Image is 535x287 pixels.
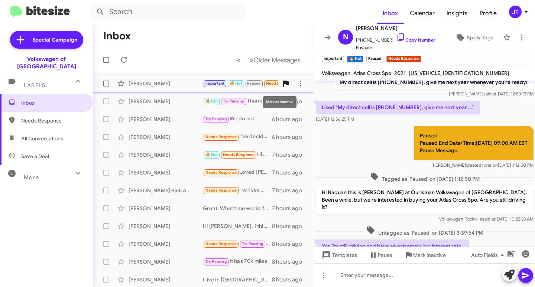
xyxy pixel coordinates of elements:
[253,56,301,64] span: Older Messages
[503,6,527,18] button: JT
[242,241,263,246] span: Try Pausing
[320,248,357,262] span: Templates
[129,98,203,105] div: [PERSON_NAME]
[314,248,363,262] button: Templates
[90,3,246,21] input: Search
[245,52,305,68] button: Next
[409,70,509,76] span: [US_VEHICLE_IDENTIFICATION_NUMBER]
[129,133,203,141] div: [PERSON_NAME]
[413,248,446,262] span: Mark Inactive
[466,162,498,168] span: created note on
[233,52,305,68] nav: Page navigation example
[404,3,441,24] a: Calendar
[205,99,218,104] span: 🔥 Hot
[129,258,203,265] div: [PERSON_NAME]
[24,174,39,181] span: More
[483,91,496,97] span: said at
[272,151,308,159] div: 7 hours ago
[205,81,225,86] span: Important
[482,216,495,222] span: said at
[129,115,203,123] div: [PERSON_NAME]
[129,240,203,248] div: [PERSON_NAME]
[471,248,507,262] span: Auto Fields
[129,187,203,194] div: [PERSON_NAME] Binti Abd [PERSON_NAME]
[441,3,474,24] a: Insights
[386,56,421,62] small: Needs Response
[356,33,435,44] span: [PHONE_NUMBER]
[316,116,354,122] span: [DATE] 12:56:25 PM
[129,276,203,283] div: [PERSON_NAME]
[129,222,203,230] div: [PERSON_NAME]
[10,31,83,49] a: Special Campaign
[272,187,308,194] div: 7 hours ago
[205,134,237,139] span: Needs Response
[431,162,534,168] span: [PERSON_NAME] [DATE] 1:12:50 PM
[356,24,435,33] span: [PERSON_NAME]
[129,80,203,87] div: [PERSON_NAME]
[203,97,272,105] div: Thank you
[203,205,272,212] div: Great, What time works for a free 10-15 mintue apprisal?
[205,170,237,175] span: Needs Response
[32,36,77,43] span: Special Campaign
[247,81,261,86] span: Paused
[249,55,253,65] span: »
[474,3,503,24] a: Profile
[466,31,493,44] span: Apply Tags
[223,152,254,157] span: Needs Response
[449,91,534,97] span: [PERSON_NAME] [DATE] 12:53:13 PM
[322,70,350,76] span: Volkswagen
[24,82,45,89] span: Labels
[203,239,272,248] div: Hi [PERSON_NAME] Thanks for reaching out At this time, I won't be interested in purchasing a car....
[129,169,203,176] div: [PERSON_NAME]
[266,81,298,86] span: Needs Response
[203,79,278,88] div: Yes I'm still driving and have an extremely low interest rate.
[129,205,203,212] div: [PERSON_NAME]
[272,169,308,176] div: 7 hours ago
[21,117,84,124] span: Needs Response
[203,276,272,283] div: I live in [GEOGRAPHIC_DATA], are you coming here to look at it, lol
[203,257,272,266] div: It has 70k miles
[272,276,308,283] div: 8 hours ago
[334,75,534,89] p: My direct cell is [PHONE_NUMBER], give me next year whenever you're ready!
[272,133,308,141] div: 6 hours ago
[203,133,272,141] div: I've decided to keep the Golf.
[230,81,242,86] span: 🔥 Hot
[203,150,272,159] div: Hi [PERSON_NAME]! I think I mentioned that the CX-9 was nice; however, it had damage on the passe...
[203,168,272,177] div: Loved [PERSON_NAME] guy.... didnt like manager so I won't be back
[322,56,344,62] small: Important
[21,153,49,160] span: Save a Deal
[396,37,435,43] a: Copy Number
[394,70,406,76] span: 2021
[398,248,452,262] button: Mark Inactive
[272,222,308,230] div: 8 hours ago
[205,259,227,264] span: Try Pausing
[363,248,398,262] button: Pause
[414,126,534,160] p: Paused Paused End Date/Time:[DATE] 09:00 AM EST Pause Message:
[343,31,348,43] span: N
[103,30,131,42] h1: Inbox
[232,52,245,68] button: Previous
[205,188,237,193] span: Needs Response
[448,31,499,44] button: Apply Tags
[205,152,218,157] span: 🔥 Hot
[439,216,534,222] span: Volkswagen Rockville [DATE] 10:22:23 AM
[377,3,404,24] a: Inbox
[272,115,308,123] div: 6 hours ago
[316,186,534,214] p: Hi Naquan this is [PERSON_NAME] at Ourisman Volkswagen of [GEOGRAPHIC_DATA]. Been a while, but we...
[237,55,241,65] span: «
[465,248,513,262] button: Auto Fields
[316,239,469,253] p: Yes I'm still driving and have an extremely low interest rate.
[203,186,272,195] div: I will see when I'm available
[353,70,391,76] span: Atlas Cross Spo
[363,226,486,237] span: Untagged as 'Paused' on [DATE] 3:39:54 PM
[367,172,483,183] span: Tagged as 'Paused' on [DATE] 1:12:50 PM
[272,240,308,248] div: 8 hours ago
[509,6,522,18] div: JT
[223,99,244,104] span: Try Pausing
[347,56,363,62] small: 🔥 Hot
[129,151,203,159] div: [PERSON_NAME]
